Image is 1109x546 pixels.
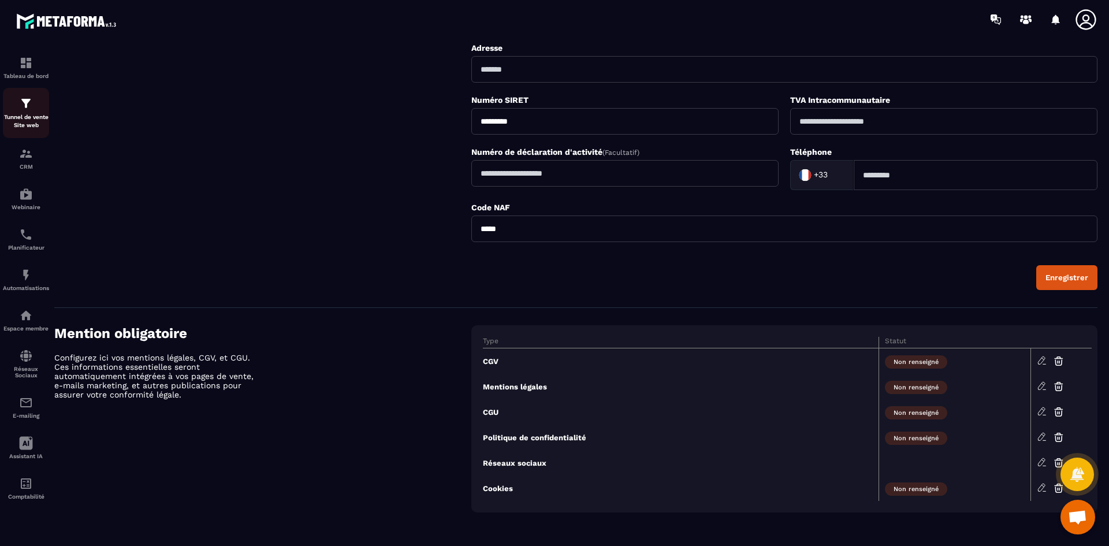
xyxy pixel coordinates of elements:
span: Non renseigné [885,406,947,419]
h4: Mention obligatoire [54,325,471,341]
div: Enregistrer [1045,273,1088,282]
p: Automatisations [3,285,49,291]
img: formation [19,96,33,110]
p: Configurez ici vos mentions légales, CGV, et CGU. Ces informations essentielles seront automatiqu... [54,353,256,399]
a: Assistant IA [3,428,49,468]
span: +33 [814,169,828,181]
td: Mentions légales [483,374,879,399]
th: Statut [879,337,1030,348]
img: automations [19,187,33,201]
a: formationformationTunnel de vente Site web [3,88,49,138]
img: automations [19,268,33,282]
label: Numéro de déclaration d'activité [471,147,639,157]
label: Code NAF [471,203,510,212]
td: CGV [483,348,879,374]
p: Espace membre [3,325,49,332]
img: email [19,396,33,410]
a: automationsautomationsAutomatisations [3,259,49,300]
img: formation [19,56,33,70]
td: CGU [483,399,879,425]
img: social-network [19,349,33,363]
img: scheduler [19,228,33,242]
span: Non renseigné [885,381,947,394]
label: TVA Intracommunautaire [790,95,890,105]
td: Réseaux sociaux [483,450,879,476]
span: Non renseigné [885,355,947,369]
td: Politique de confidentialité [483,425,879,450]
img: accountant [19,477,33,491]
a: accountantaccountantComptabilité [3,468,49,508]
a: social-networksocial-networkRéseaux Sociaux [3,340,49,387]
a: schedulerschedulerPlanificateur [3,219,49,259]
a: automationsautomationsEspace membre [3,300,49,340]
td: Cookies [483,476,879,501]
div: Ouvrir le chat [1060,500,1095,534]
a: formationformationTableau de bord [3,47,49,88]
img: logo [16,10,120,32]
button: Enregistrer [1036,265,1097,290]
img: formation [19,147,33,161]
label: Téléphone [790,147,832,157]
img: Country Flag [794,164,817,187]
p: Webinaire [3,204,49,210]
p: Réseaux Sociaux [3,366,49,378]
p: Planificateur [3,244,49,251]
p: Assistant IA [3,453,49,459]
th: Type [483,337,879,348]
span: (Facultatif) [602,148,639,157]
p: Tableau de bord [3,73,49,79]
img: automations [19,309,33,322]
a: automationsautomationsWebinaire [3,179,49,219]
p: Tunnel de vente Site web [3,113,49,129]
span: Non renseigné [885,482,947,496]
a: emailemailE-mailing [3,387,49,428]
input: Search for option [830,166,842,184]
p: Comptabilité [3,493,49,500]
p: E-mailing [3,413,49,419]
div: Search for option [790,160,854,190]
label: Numéro SIRET [471,95,529,105]
span: Non renseigné [885,432,947,445]
label: Adresse [471,43,503,53]
p: CRM [3,164,49,170]
a: formationformationCRM [3,138,49,179]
